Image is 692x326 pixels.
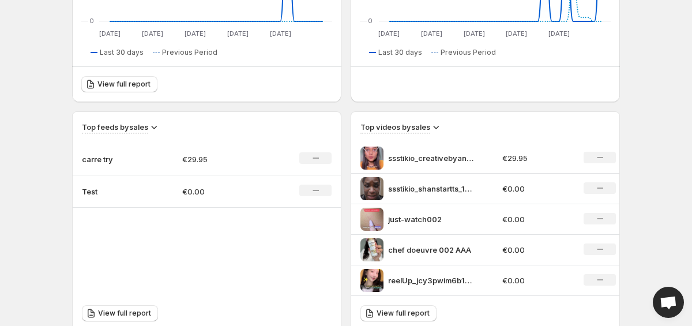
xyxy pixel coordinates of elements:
text: [DATE] [227,29,249,38]
a: View full report [82,305,158,321]
span: View full report [377,309,430,318]
img: just-watch002 [360,208,383,231]
span: Previous Period [441,48,496,57]
p: reelUp_jcy3pwim6b1734945550694_short [388,275,475,286]
p: ssstikio_shanstartts_1757384359109 [388,183,475,194]
p: just-watch002 [388,213,475,225]
img: ssstikio_shanstartts_1757384359109 [360,177,383,200]
p: Test [82,186,140,197]
p: carre try [82,153,140,165]
text: [DATE] [548,29,570,38]
p: €29.95 [182,153,264,165]
text: [DATE] [506,29,527,38]
p: €29.95 [502,152,570,164]
h3: Top feeds by sales [82,121,148,133]
text: 0 [89,17,94,25]
img: chef doeuvre 002 AAA [360,238,383,261]
p: €0.00 [502,183,570,194]
span: Previous Period [162,48,217,57]
h3: Top videos by sales [360,121,430,133]
span: View full report [97,80,151,89]
span: Last 30 days [100,48,144,57]
img: reelUp_jcy3pwim6b1734945550694_short [360,269,383,292]
text: [DATE] [185,29,206,38]
p: €0.00 [182,186,264,197]
span: Last 30 days [378,48,422,57]
div: Open chat [653,287,684,318]
p: €0.00 [502,213,570,225]
img: ssstikio_creativebyanu__1757384923783 [360,147,383,170]
text: [DATE] [99,29,121,38]
a: View full report [360,305,437,321]
text: [DATE] [421,29,442,38]
span: View full report [98,309,151,318]
text: [DATE] [270,29,291,38]
p: chef doeuvre 002 AAA [388,244,475,256]
text: [DATE] [378,29,400,38]
p: €0.00 [502,275,570,286]
p: ssstikio_creativebyanu__1757384923783 [388,152,475,164]
a: View full report [81,76,157,92]
p: €0.00 [502,244,570,256]
text: [DATE] [142,29,163,38]
text: [DATE] [464,29,485,38]
text: 0 [368,17,373,25]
